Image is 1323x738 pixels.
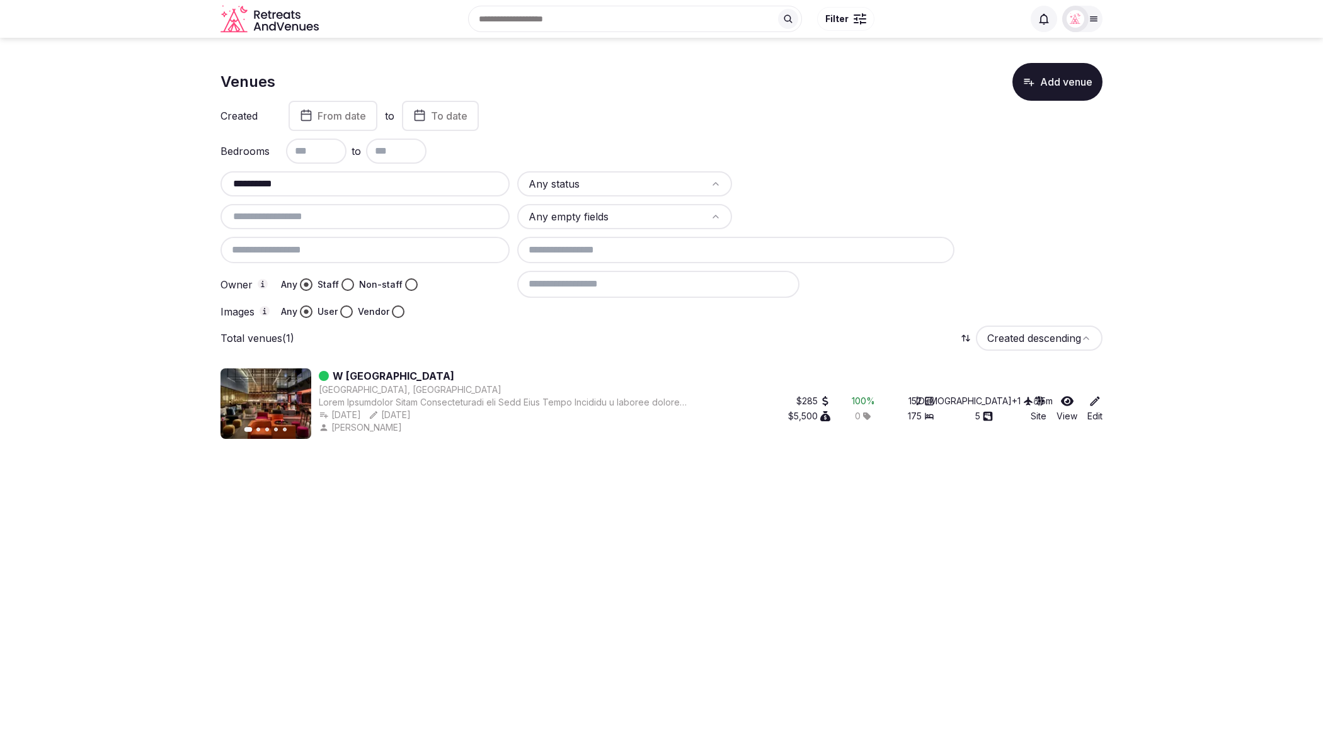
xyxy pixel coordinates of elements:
[788,410,830,423] button: $5,500
[220,5,321,33] a: Visit the homepage
[385,109,394,123] label: to
[318,278,339,291] label: Staff
[817,7,874,31] button: Filter
[244,427,253,432] button: Go to slide 1
[915,395,1033,407] button: [DEMOGRAPHIC_DATA]+1
[265,428,269,431] button: Go to slide 3
[318,305,338,318] label: User
[908,410,934,423] button: 175
[855,410,861,423] span: 0
[908,410,922,423] span: 175
[220,306,271,317] label: Images
[402,101,479,131] button: To date
[258,279,268,289] button: Owner
[333,368,454,383] a: W [GEOGRAPHIC_DATA]
[220,71,275,93] h1: Venues
[1057,395,1077,423] a: View
[260,306,270,316] button: Images
[852,395,875,407] div: 100 %
[220,368,311,439] img: Featured image for W Montreal
[220,279,271,290] label: Owner
[319,383,501,396] button: [GEOGRAPHIC_DATA], [GEOGRAPHIC_DATA]
[975,410,993,423] button: 5
[908,395,922,407] span: 152
[1031,395,1046,423] a: Site
[319,396,687,409] div: Lorem Ipsumdolor Sitam Consecteturadi eli Sedd Eius Tempo Incididu u laboree dolorem ali enim adm...
[915,395,1033,407] div: [DEMOGRAPHIC_DATA] +1
[220,111,271,121] label: Created
[359,278,403,291] label: Non-staff
[256,428,260,431] button: Go to slide 2
[318,110,366,122] span: From date
[220,331,294,345] p: Total venues (1)
[852,395,875,407] button: 100%
[319,409,361,421] button: [DATE]
[796,395,830,407] button: $285
[358,305,389,318] label: Vendor
[825,13,849,25] span: Filter
[908,395,934,407] button: 152
[283,428,287,431] button: Go to slide 5
[369,409,411,421] button: [DATE]
[1012,63,1102,101] button: Add venue
[281,305,297,318] label: Any
[220,5,321,33] svg: Retreats and Venues company logo
[431,110,467,122] span: To date
[352,144,361,159] span: to
[281,278,297,291] label: Any
[274,428,278,431] button: Go to slide 4
[319,421,404,434] button: [PERSON_NAME]
[1067,10,1084,28] img: miaceralde
[289,101,377,131] button: From date
[1087,395,1102,423] a: Edit
[220,146,271,156] label: Bedrooms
